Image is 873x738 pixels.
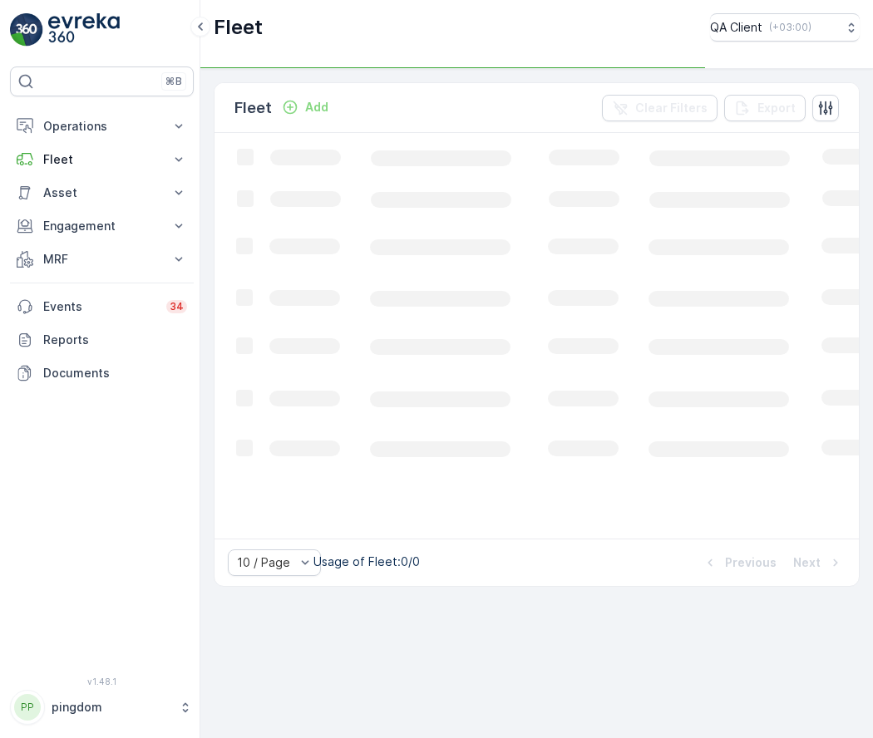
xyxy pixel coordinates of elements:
[43,151,160,168] p: Fleet
[48,13,120,47] img: logo_light-DOdMpM7g.png
[43,298,156,315] p: Events
[43,365,187,381] p: Documents
[10,176,194,209] button: Asset
[724,95,806,121] button: Export
[10,676,194,686] span: v 1.48.1
[10,143,194,176] button: Fleet
[710,13,860,42] button: QA Client(+03:00)
[52,699,170,716] p: pingdom
[725,554,777,571] p: Previous
[313,553,420,570] p: Usage of Fleet : 0/0
[170,300,184,313] p: 34
[700,553,778,573] button: Previous
[214,14,263,41] p: Fleet
[43,332,187,348] p: Reports
[757,100,796,116] p: Export
[43,251,160,268] p: MRF
[10,110,194,143] button: Operations
[43,218,160,234] p: Engagement
[710,19,762,36] p: QA Client
[10,243,194,276] button: MRF
[10,690,194,725] button: PPpingdom
[14,694,41,721] div: PP
[43,118,160,135] p: Operations
[635,100,708,116] p: Clear Filters
[10,323,194,357] a: Reports
[602,95,718,121] button: Clear Filters
[10,290,194,323] a: Events34
[793,554,821,571] p: Next
[10,209,194,243] button: Engagement
[10,357,194,390] a: Documents
[275,97,335,117] button: Add
[234,96,272,120] p: Fleet
[43,184,160,201] p: Asset
[305,99,328,116] p: Add
[769,21,811,34] p: ( +03:00 )
[165,75,182,88] p: ⌘B
[792,553,846,573] button: Next
[10,13,43,47] img: logo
